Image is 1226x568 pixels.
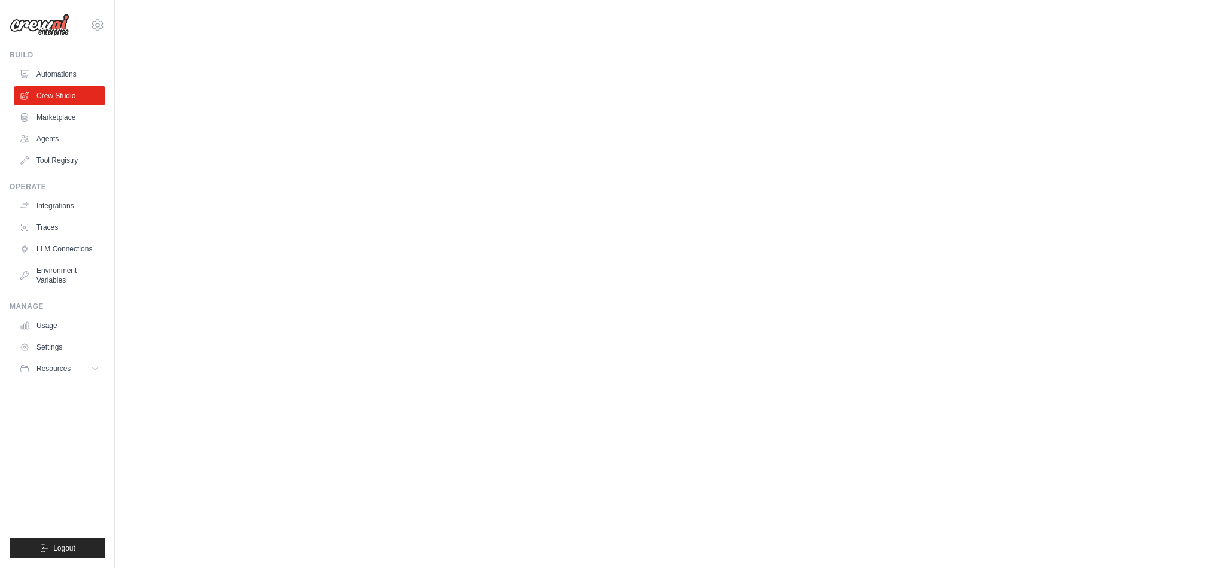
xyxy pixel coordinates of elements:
a: Agents [14,129,105,148]
div: Manage [10,302,105,311]
a: LLM Connections [14,239,105,259]
a: Settings [14,338,105,357]
div: Operate [10,182,105,192]
a: Marketplace [14,108,105,127]
a: Automations [14,65,105,84]
a: Usage [14,316,105,335]
div: Build [10,50,105,60]
a: Tool Registry [14,151,105,170]
span: Resources [36,364,71,373]
span: Logout [53,543,75,553]
button: Logout [10,538,105,558]
a: Crew Studio [14,86,105,105]
a: Integrations [14,196,105,215]
button: Resources [14,359,105,378]
a: Traces [14,218,105,237]
a: Environment Variables [14,261,105,290]
img: Logo [10,14,69,37]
